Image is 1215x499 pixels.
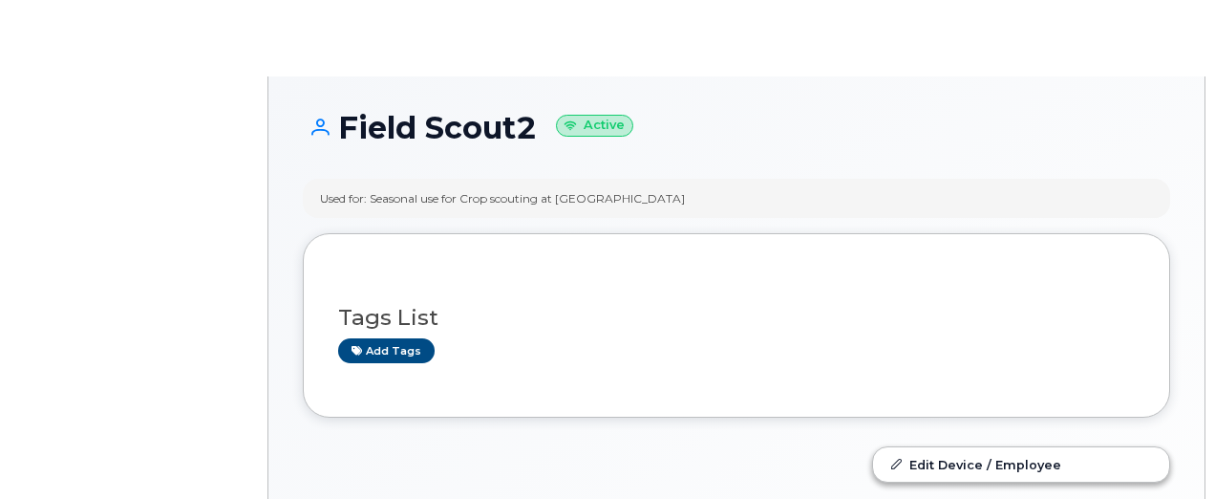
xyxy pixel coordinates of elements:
[303,111,1170,144] h1: Field Scout2
[320,190,685,206] div: Used for: Seasonal use for Crop scouting at [GEOGRAPHIC_DATA]
[338,338,435,362] a: Add tags
[873,447,1169,482] a: Edit Device / Employee
[556,115,633,137] small: Active
[338,306,1135,330] h3: Tags List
